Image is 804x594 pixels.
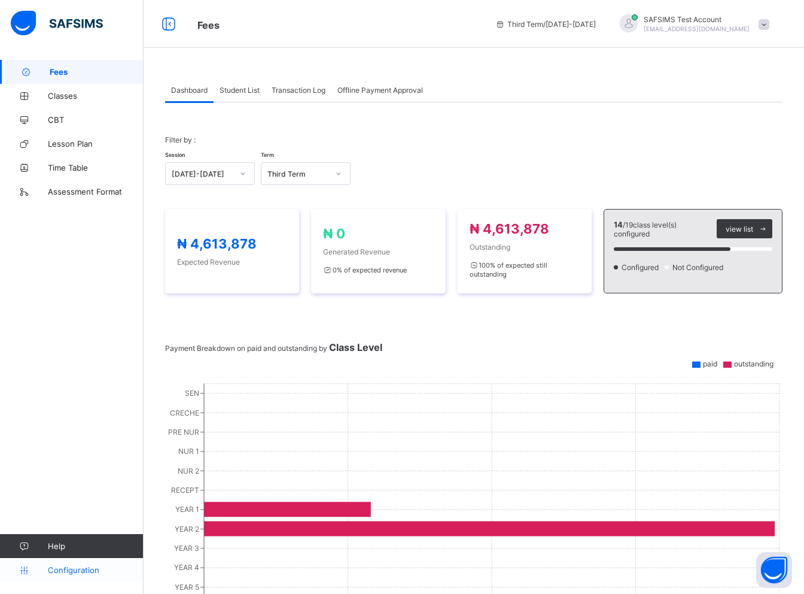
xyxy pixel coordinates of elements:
span: Fees [197,19,220,31]
span: Expected Revenue [177,257,287,266]
span: CBT [48,115,144,125]
span: Assessment Format [48,187,144,196]
tspan: CRECHE [170,408,199,417]
span: Time Table [48,163,144,172]
span: Configured [620,263,662,272]
span: Fees [50,67,144,77]
span: Outstanding [470,243,580,251]
span: 0 % of expected revenue [323,266,406,274]
span: Class Level [329,341,382,353]
button: Open asap [756,552,792,588]
div: SAFSIMSTest Account [608,14,775,34]
span: Generated Revenue [323,247,433,256]
span: Classes [48,91,144,101]
tspan: SEN [185,389,199,398]
tspan: YEAR 5 [175,583,199,592]
span: view list [726,225,753,234]
tspan: YEAR 2 [175,525,199,534]
span: / 19 class level(s) configured [614,220,677,238]
span: SAFSIMS Test Account [644,15,750,24]
tspan: YEAR 4 [174,563,199,572]
tspan: NUR 1 [178,447,199,456]
span: Not Configured [671,263,727,272]
span: 14 [614,220,623,229]
span: 100 % of expected still outstanding [470,261,547,278]
tspan: PRE NUR [168,428,199,437]
span: Lesson Plan [48,139,144,148]
tspan: NUR 2 [178,466,199,475]
span: [EMAIL_ADDRESS][DOMAIN_NAME] [644,25,750,32]
span: Offline Payment Approval [337,86,423,95]
tspan: YEAR 1 [175,505,199,514]
span: Session [165,151,185,158]
span: Help [48,541,143,551]
span: ₦ 4,613,878 [177,236,257,251]
span: Term [261,151,274,158]
span: Configuration [48,565,143,575]
tspan: YEAR 3 [174,544,199,553]
span: Dashboard [171,86,208,95]
span: Filter by : [165,135,196,144]
span: Payment Breakdown on paid and outstanding by [165,344,382,353]
span: ₦ 0 [323,226,345,241]
tspan: RECEPT [171,486,199,495]
span: ₦ 4,613,878 [470,221,549,237]
span: paid [703,359,717,368]
div: Third Term [267,169,328,178]
span: outstanding [734,359,773,368]
div: [DATE]-[DATE] [172,169,233,178]
span: Student List [220,86,260,95]
span: Transaction Log [272,86,325,95]
img: safsims [11,11,103,36]
span: session/term information [495,20,596,29]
